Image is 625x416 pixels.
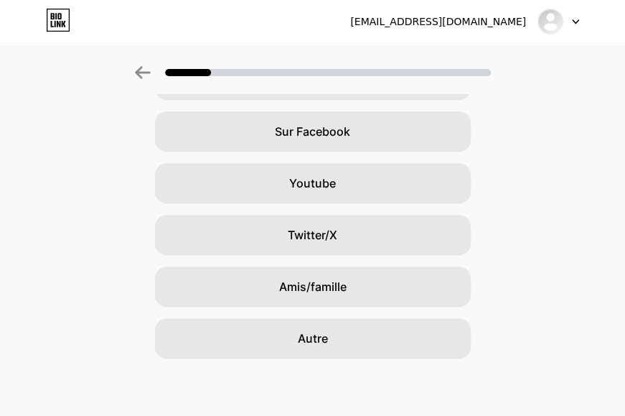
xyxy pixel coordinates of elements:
[275,123,350,140] span: Sur Facebook
[288,226,337,244] span: Twitter/X
[537,8,564,35] img: legoutdudigital
[350,14,526,29] div: [EMAIL_ADDRESS][DOMAIN_NAME]
[279,278,347,295] span: Amis/famille
[289,175,336,192] span: Youtube
[298,330,328,347] span: Autre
